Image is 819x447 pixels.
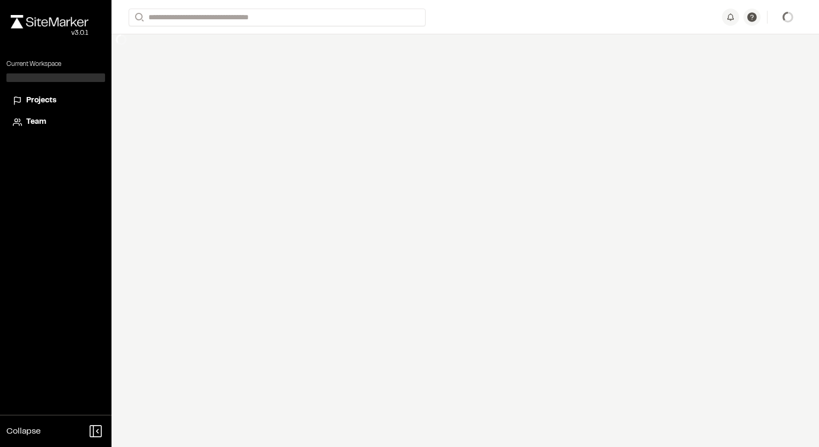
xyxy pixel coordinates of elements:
div: Oh geez...please don't... [11,28,88,38]
img: rebrand.png [11,15,88,28]
p: Current Workspace [6,59,105,69]
span: Collapse [6,425,41,438]
a: Projects [13,95,99,107]
a: Team [13,116,99,128]
button: Search [129,9,148,26]
span: Projects [26,95,56,107]
span: Team [26,116,46,128]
